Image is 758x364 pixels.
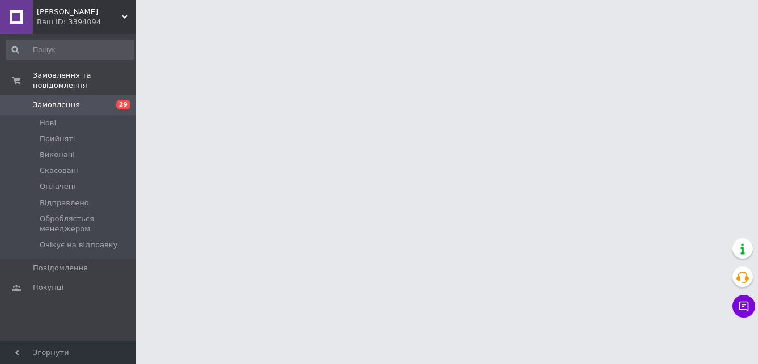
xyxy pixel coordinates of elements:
[40,134,75,144] span: Прийняті
[116,100,130,109] span: 29
[40,214,133,234] span: Обробляється менеджером
[37,7,122,17] span: HUGO
[33,282,63,293] span: Покупці
[732,295,755,318] button: Чат з покупцем
[40,150,75,160] span: Виконані
[33,263,88,273] span: Повідомлення
[40,166,78,176] span: Скасовані
[40,240,117,250] span: Очікує на відправку
[6,40,134,60] input: Пошук
[40,181,75,192] span: Оплачені
[33,100,80,110] span: Замовлення
[33,70,136,91] span: Замовлення та повідомлення
[37,17,136,27] div: Ваш ID: 3394094
[40,118,56,128] span: Нові
[40,198,89,208] span: Відправлено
